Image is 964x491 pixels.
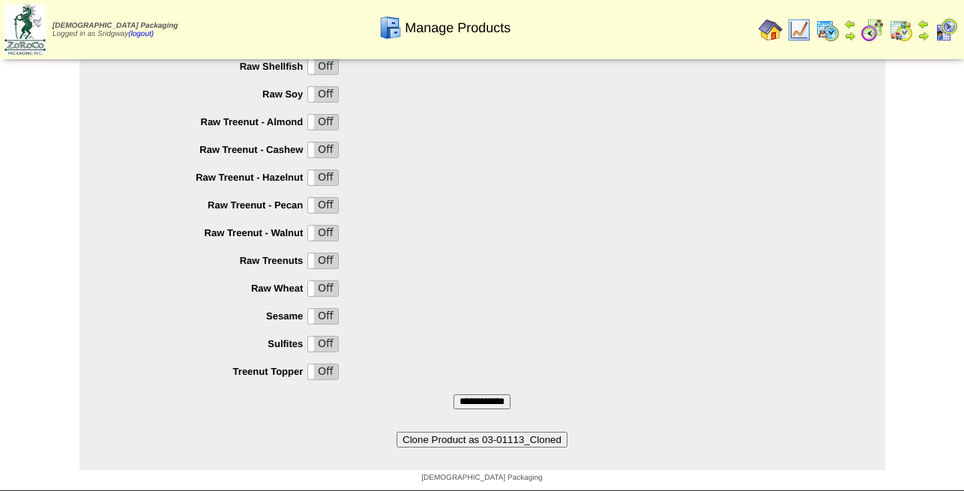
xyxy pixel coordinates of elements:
[918,18,930,30] img: arrowleft.gif
[109,366,308,377] label: Treenut Topper
[307,58,339,75] div: OnOff
[421,474,542,482] span: [DEMOGRAPHIC_DATA] Packaging
[307,280,339,297] div: OnOff
[397,434,567,445] a: Clone Product as 03-01113_Cloned
[308,170,338,185] label: Off
[379,16,403,40] img: cabinet.gif
[109,199,308,211] label: Raw Treenut - Pecan
[109,310,308,322] label: Sesame
[109,283,308,294] label: Raw Wheat
[308,253,338,268] label: Off
[307,225,339,241] div: OnOff
[308,198,338,213] label: Off
[308,226,338,241] label: Off
[308,309,338,324] label: Off
[889,18,913,42] img: calendarinout.gif
[307,114,339,130] div: OnOff
[52,22,178,38] span: Logged in as Sridgway
[307,336,339,352] div: OnOff
[4,4,46,55] img: zoroco-logo-small.webp
[844,30,856,42] img: arrowright.gif
[109,88,308,100] label: Raw Soy
[307,142,339,158] div: OnOff
[308,281,338,296] label: Off
[405,20,510,36] span: Manage Products
[861,18,885,42] img: calendarblend.gif
[787,18,811,42] img: line_graph.gif
[308,59,338,74] label: Off
[307,197,339,214] div: OnOff
[109,144,308,155] label: Raw Treenut - Cashew
[307,86,339,103] div: OnOff
[308,337,338,352] label: Off
[109,227,308,238] label: Raw Treenut - Walnut
[918,30,930,42] img: arrowright.gif
[397,432,567,448] button: Clone Product as 03-01113_Cloned
[307,169,339,186] div: OnOff
[307,308,339,325] div: OnOff
[307,253,339,269] div: OnOff
[759,18,783,42] img: home.gif
[816,18,840,42] img: calendarprod.gif
[308,364,338,379] label: Off
[308,87,338,102] label: Off
[109,255,308,266] label: Raw Treenuts
[308,115,338,130] label: Off
[109,172,308,183] label: Raw Treenut - Hazelnut
[128,30,154,38] a: (logout)
[307,364,339,380] div: OnOff
[109,61,308,72] label: Raw Shellfish
[52,22,178,30] span: [DEMOGRAPHIC_DATA] Packaging
[109,116,308,127] label: Raw Treenut - Almond
[934,18,958,42] img: calendarcustomer.gif
[844,18,856,30] img: arrowleft.gif
[109,338,308,349] label: Sulfites
[308,142,338,157] label: Off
